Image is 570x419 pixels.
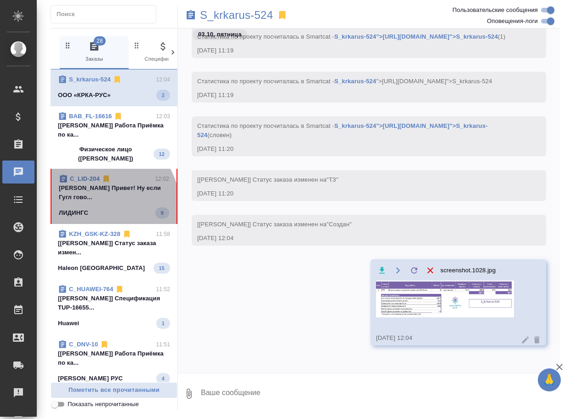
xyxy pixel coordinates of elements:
span: 15 [154,264,170,273]
div: [DATE] 12:04 [197,234,514,243]
label: Обновить файл [408,264,420,276]
svg: Зажми и перетащи, чтобы поменять порядок вкладок [132,41,141,50]
div: [DATE] 11:20 [197,144,514,154]
span: Пометить все прочитанными [56,385,172,396]
span: Оповещения-логи [487,17,538,26]
span: [[PERSON_NAME]] Статус заказа изменен на [197,221,352,228]
input: Поиск [57,8,156,21]
div: S_krkarus-52412:04ООО «КРКА-РУС»2 [51,69,177,106]
svg: Отписаться [102,174,111,184]
span: 28 [94,36,106,46]
span: screenshot.1028.jpg [440,266,496,275]
a: C_DNV-10 [69,341,98,348]
button: 🙏 [538,368,561,391]
button: Открыть на драйве [392,264,404,276]
p: 11:51 [156,340,170,349]
p: [PERSON_NAME] Привет! Ну если Гугл гово... [59,184,169,202]
a: C_HUAWEI-764 [69,286,113,293]
a: S_krkarus-524">[URL][DOMAIN_NAME]">S_krkarus-524 [197,122,488,138]
svg: Отписаться [122,230,131,239]
p: ЛИДИНГС [59,208,88,218]
span: 🙏 [541,370,557,390]
img: screenshot.1028.jpg [376,281,514,317]
p: 12:04 [156,75,170,84]
p: 03.10, пятница [198,30,242,39]
span: [[PERSON_NAME]] Статус заказа изменен на [197,176,338,183]
p: Huawei [58,319,79,328]
div: [DATE] 12:04 [376,333,514,343]
p: 11:58 [156,230,170,239]
p: [PERSON_NAME] РУС [58,374,123,383]
p: Физическое лицо ([PERSON_NAME]) [58,145,154,163]
svg: Отписаться [100,340,109,349]
p: 12:02 [155,174,169,184]
button: Скачать [376,264,388,276]
span: "ТЗ" [326,176,338,183]
svg: Отписаться [113,75,122,84]
a: S_krkarus-524 [69,76,111,83]
a: C_LID-204 [70,175,100,182]
div: KZH_GSK-KZ-32811:58[[PERSON_NAME]] Статус заказа измен...Haleon [GEOGRAPHIC_DATA]15 [51,224,177,279]
div: [DATE] 11:20 [197,189,514,198]
p: [[PERSON_NAME]] Работа Приёмка по ка... [58,349,170,367]
button: Удалить файл [424,264,436,276]
span: 9 [155,208,169,218]
span: Спецификации [132,41,194,63]
span: 12 [154,149,170,159]
p: Haleon [GEOGRAPHIC_DATA] [58,264,145,273]
div: BAB_FL-1661612:03[[PERSON_NAME]] Работа Приёмка по ка...Физическое лицо ([PERSON_NAME])12 [51,106,177,169]
p: [[PERSON_NAME]] Статус заказа измен... [58,239,170,257]
a: BAB_FL-16616 [69,113,112,120]
div: C_DNV-1011:51[[PERSON_NAME]] Работа Приёмка по ка...[PERSON_NAME] РУС4 [51,334,177,390]
span: 2 [156,91,170,100]
span: 1 [156,319,170,328]
span: Заказы [63,41,125,63]
span: Cтатистика по проекту посчиталась в Smartcat - ">[URL][DOMAIN_NAME]">S_krkarus-524 [197,78,492,85]
span: "Создан" [326,221,352,228]
span: Cтатистика по проекту посчиталась в Smartcat - (словен) [197,122,488,138]
div: C_LID-20412:02[PERSON_NAME] Привет! Ну если Гугл гово...ЛИДИНГС9 [51,169,177,224]
span: Пользовательские сообщения [452,6,538,15]
p: [[PERSON_NAME]] Спецификация TUP-16655... [58,294,170,312]
a: S_krkarus-524 [200,11,273,20]
p: 12:03 [156,112,170,121]
a: KZH_GSK-KZ-328 [69,230,120,237]
p: ООО «КРКА-РУС» [58,91,111,100]
div: [DATE] 11:19 [197,91,514,100]
p: [[PERSON_NAME]] Работа Приёмка по ка... [58,121,170,139]
svg: Отписаться [114,112,123,121]
span: 4 [156,374,170,383]
div: C_HUAWEI-76411:52[[PERSON_NAME]] Спецификация TUP-16655...Huawei1 [51,279,177,334]
span: Показать непрочитанные [68,400,139,409]
div: [DATE] 11:19 [197,46,514,55]
a: S_krkarus-524 [334,78,376,85]
svg: Зажми и перетащи, чтобы поменять порядок вкладок [63,41,72,50]
p: 11:52 [156,285,170,294]
button: Пометить все прочитанными [51,382,177,398]
svg: Отписаться [115,285,124,294]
